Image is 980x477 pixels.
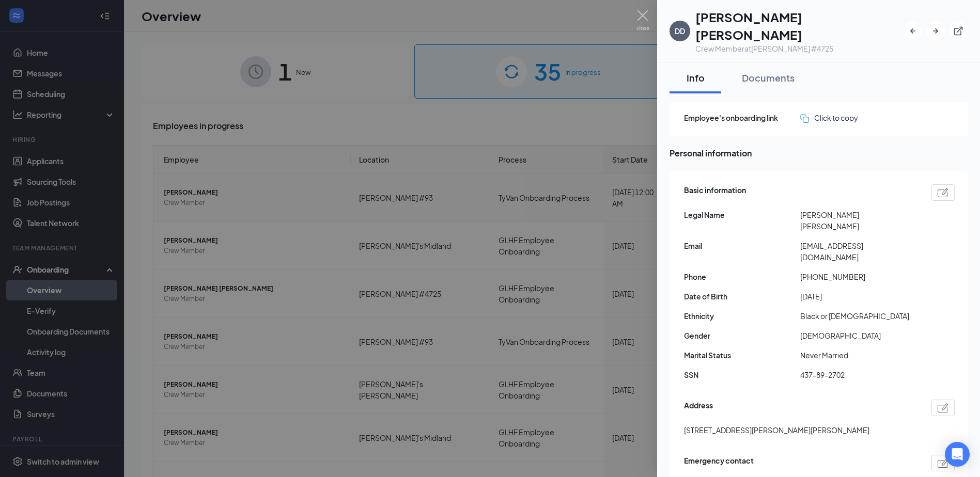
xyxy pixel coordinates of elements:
[684,424,869,436] span: [STREET_ADDRESS][PERSON_NAME][PERSON_NAME]
[800,112,858,123] button: Click to copy
[675,26,685,36] div: DD
[800,209,916,232] span: [PERSON_NAME] [PERSON_NAME]
[684,310,800,322] span: Ethnicity
[684,271,800,282] span: Phone
[904,22,922,40] button: ArrowLeftNew
[684,184,746,201] span: Basic information
[684,349,800,361] span: Marital Status
[684,369,800,380] span: SSN
[695,8,904,43] h1: [PERSON_NAME] [PERSON_NAME]
[800,310,916,322] span: Black or [DEMOGRAPHIC_DATA]
[949,22,968,40] button: ExternalLink
[684,209,800,220] span: Legal Name
[908,26,918,36] svg: ArrowLeftNew
[684,112,800,123] span: Employee's onboarding link
[953,26,963,36] svg: ExternalLink
[930,26,941,36] svg: ArrowRight
[800,330,916,341] span: [DEMOGRAPHIC_DATA]
[926,22,945,40] button: ArrowRight
[742,71,795,84] div: Documents
[800,291,916,302] span: [DATE]
[684,400,713,416] span: Address
[800,114,809,123] img: click-to-copy.71757273a98fde459dfc.svg
[684,330,800,341] span: Gender
[684,455,754,471] span: Emergency contact
[945,442,970,467] div: Open Intercom Messenger
[800,369,916,380] span: 437-89-2702
[800,349,916,361] span: Never Married
[695,43,904,54] div: Crew Member at [PERSON_NAME] #4725
[670,147,968,160] span: Personal information
[684,240,800,251] span: Email
[680,71,711,84] div: Info
[800,271,916,282] span: [PHONE_NUMBER]
[800,240,916,263] span: [EMAIL_ADDRESS][DOMAIN_NAME]
[684,291,800,302] span: Date of Birth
